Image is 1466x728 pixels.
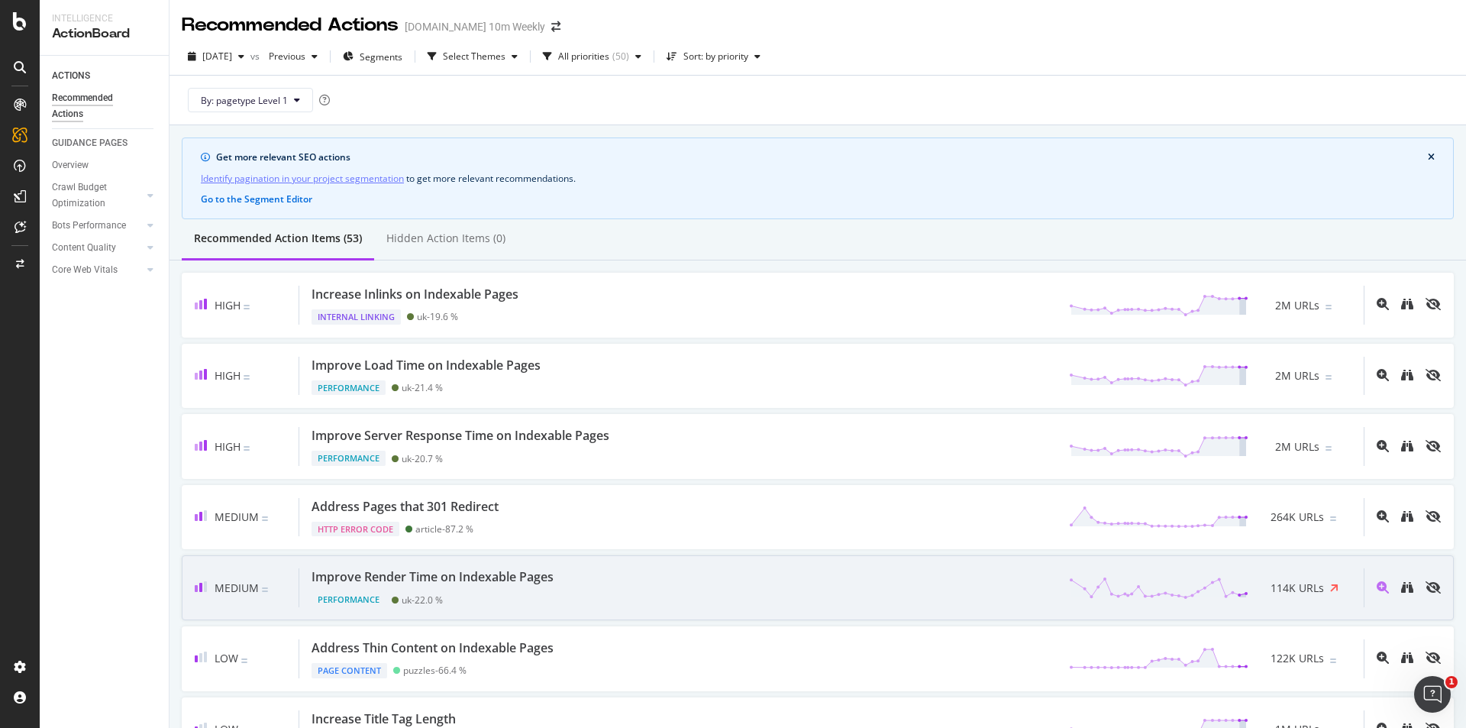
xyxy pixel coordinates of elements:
div: binoculars [1401,298,1413,310]
img: Equal [1330,516,1336,521]
div: eye-slash [1426,369,1441,381]
span: 1 [1445,676,1458,688]
span: 114K URLs [1271,581,1324,596]
div: binoculars [1401,652,1413,664]
div: Improve Load Time on Indexable Pages [312,357,541,374]
div: ACTIONS [52,68,90,84]
a: binoculars [1401,582,1413,595]
a: GUIDANCE PAGES [52,135,158,151]
div: binoculars [1401,440,1413,452]
div: Overview [52,157,89,173]
div: binoculars [1401,581,1413,594]
a: binoculars [1401,511,1413,524]
div: uk - 21.4 % [402,382,443,393]
div: Recommended Actions [52,90,144,122]
button: [DATE] [182,44,250,69]
button: All priorities(50) [537,44,647,69]
span: 2M URLs [1275,298,1319,313]
div: Performance [312,592,386,607]
div: binoculars [1401,510,1413,523]
span: 2M URLs [1275,368,1319,383]
a: Crawl Budget Optimization [52,180,143,212]
div: article - 87.2 % [415,523,473,535]
button: Sort: by priority [660,44,767,69]
div: Improve Render Time on Indexable Pages [312,568,554,586]
div: magnifying-glass-plus [1377,440,1389,452]
img: Equal [1326,305,1332,309]
button: Select Themes [421,44,524,69]
div: eye-slash [1426,581,1441,594]
a: Overview [52,157,158,173]
a: Bots Performance [52,218,143,234]
span: Medium [215,581,259,595]
div: Performance [312,380,386,396]
img: Equal [244,375,250,380]
button: Segments [337,44,408,69]
a: binoculars [1401,370,1413,383]
div: Bots Performance [52,218,126,234]
div: Get more relevant SEO actions [216,150,1428,164]
span: Medium [215,510,259,524]
div: GUIDANCE PAGES [52,135,128,151]
a: binoculars [1401,441,1413,454]
button: By: pagetype Level 1 [188,88,313,112]
span: vs [250,50,263,63]
div: [DOMAIN_NAME] 10m Weekly [405,19,545,34]
a: ACTIONS [52,68,158,84]
span: 2M URLs [1275,439,1319,455]
div: Internal Linking [312,309,401,325]
div: Performance [312,451,386,466]
span: 2025 Aug. 29th [202,50,232,63]
div: eye-slash [1426,440,1441,452]
div: magnifying-glass-plus [1377,369,1389,381]
button: close banner [1424,147,1439,167]
a: binoculars [1401,299,1413,312]
div: Intelligence [52,12,157,25]
button: Go to the Segment Editor [201,193,312,206]
div: ActionBoard [52,25,157,43]
div: Crawl Budget Optimization [52,180,132,212]
img: Equal [1326,375,1332,380]
div: Hidden Action Items (0) [386,231,505,246]
iframe: Intercom live chat [1414,676,1451,713]
img: Equal [1330,658,1336,663]
a: Content Quality [52,240,143,256]
span: High [215,368,241,383]
div: HTTP Error Code [312,522,399,537]
div: magnifying-glass-plus [1377,581,1389,594]
div: Address Thin Content on Indexable Pages [312,639,554,657]
div: binoculars [1401,369,1413,381]
a: Recommended Actions [52,90,158,122]
div: ( 50 ) [612,52,629,61]
span: Low [215,651,238,665]
div: uk - 20.7 % [402,453,443,464]
div: eye-slash [1426,652,1441,664]
div: Increase Title Tag Length [312,710,456,728]
div: Core Web Vitals [52,262,118,278]
div: uk - 19.6 % [417,311,458,322]
div: puzzles - 66.4 % [403,665,467,676]
span: 122K URLs [1271,651,1324,666]
div: Select Themes [443,52,505,61]
img: Equal [262,587,268,592]
span: By: pagetype Level 1 [201,94,288,107]
div: arrow-right-arrow-left [551,21,560,32]
div: Address Pages that 301 Redirect [312,498,499,516]
img: Equal [1326,446,1332,451]
div: Sort: by priority [683,52,748,61]
img: Equal [244,305,250,309]
div: eye-slash [1426,510,1441,523]
div: Increase Inlinks on Indexable Pages [312,286,518,303]
button: Previous [263,44,324,69]
div: Page Content [312,663,387,678]
div: All priorities [558,52,609,61]
div: magnifying-glass-plus [1377,298,1389,310]
div: Recommended Actions [182,12,399,38]
img: Equal [244,446,250,451]
a: Core Web Vitals [52,262,143,278]
div: Recommended Action Items (53) [194,231,362,246]
span: High [215,298,241,312]
span: 264K URLs [1271,510,1324,525]
img: Equal [262,516,268,521]
span: Segments [360,50,402,63]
